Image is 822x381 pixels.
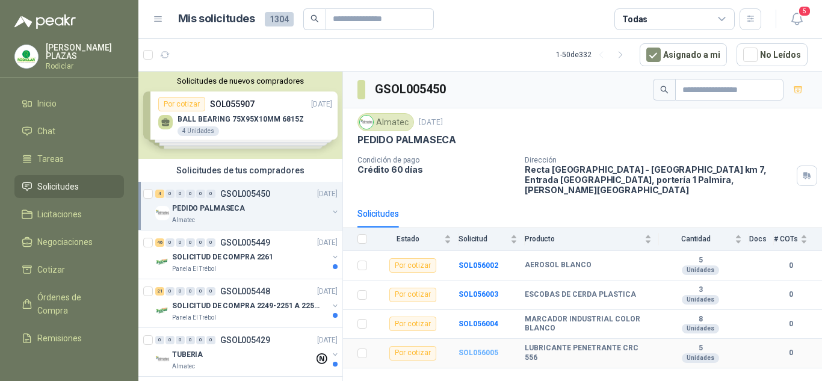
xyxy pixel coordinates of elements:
p: SOLICITUD DE COMPRA 2249-2251 A 2256-2258 Y 2262 [172,300,322,312]
p: Panela El Trébol [172,313,216,323]
div: 46 [155,238,164,247]
span: Inicio [37,97,57,110]
div: Solicitudes de tus compradores [138,159,342,182]
button: No Leídos [737,43,808,66]
div: 0 [165,190,175,198]
div: 0 [206,336,215,344]
div: Por cotizar [389,317,436,331]
span: 5 [798,5,811,17]
span: Solicitudes [37,180,79,193]
a: SOL056002 [459,261,498,270]
div: Solicitudes de nuevos compradoresPor cotizarSOL055907[DATE] BALL BEARING 75X95X10MM 6815Z4 Unidad... [138,72,342,159]
div: 0 [186,287,195,296]
b: 0 [774,318,808,330]
img: Company Logo [360,116,373,129]
div: Solicitudes [357,207,399,220]
img: Logo peakr [14,14,76,29]
span: Estado [374,235,442,243]
p: [DATE] [317,188,338,200]
span: Producto [525,235,642,243]
th: Cantidad [659,228,749,251]
div: 0 [176,190,185,198]
th: Estado [374,228,459,251]
b: 5 [659,256,742,265]
button: Asignado a mi [640,43,727,66]
img: Company Logo [155,352,170,367]
div: Por cotizar [389,346,436,361]
a: Negociaciones [14,231,124,253]
a: Órdenes de Compra [14,286,124,322]
span: Solicitud [459,235,508,243]
div: 0 [176,336,185,344]
div: Unidades [682,353,719,363]
span: Órdenes de Compra [37,291,113,317]
a: Remisiones [14,327,124,350]
b: 3 [659,285,742,295]
div: 21 [155,287,164,296]
p: GSOL005448 [220,287,270,296]
p: Almatec [172,362,195,371]
p: GSOL005449 [220,238,270,247]
p: [DATE] [317,286,338,297]
p: Dirección [525,156,792,164]
div: 0 [186,190,195,198]
p: GSOL005429 [220,336,270,344]
img: Company Logo [155,255,170,269]
b: MARCADOR INDUSTRIAL COLOR BLANCO [525,315,652,333]
div: 0 [186,238,195,247]
div: Todas [622,13,647,26]
img: Company Logo [155,206,170,220]
div: 0 [155,336,164,344]
span: Licitaciones [37,208,82,221]
p: [DATE] [317,335,338,346]
span: Tareas [37,152,64,166]
button: Solicitudes de nuevos compradores [143,76,338,85]
img: Company Logo [15,45,38,68]
p: [DATE] [317,237,338,249]
p: Crédito 60 días [357,164,515,175]
div: Unidades [682,324,719,333]
b: LUBRICANTE PENETRANTE CRC 556 [525,344,652,362]
img: Company Logo [155,303,170,318]
b: 0 [774,347,808,359]
p: Panela El Trébol [172,264,216,274]
b: 5 [659,344,742,353]
div: Unidades [682,295,719,305]
div: Almatec [357,113,414,131]
b: 8 [659,315,742,324]
th: Docs [749,228,774,251]
div: 0 [196,287,205,296]
span: 1304 [265,12,294,26]
div: 0 [176,287,185,296]
a: 21 0 0 0 0 0 GSOL005448[DATE] Company LogoSOLICITUD DE COMPRA 2249-2251 A 2256-2258 Y 2262Panela ... [155,284,340,323]
div: 0 [165,287,175,296]
div: 0 [206,190,215,198]
a: 4 0 0 0 0 0 GSOL005450[DATE] Company LogoPEDIDO PALMASECAAlmatec [155,187,340,225]
a: Chat [14,120,124,143]
a: Tareas [14,147,124,170]
p: Rodiclar [46,63,124,70]
div: 0 [165,238,175,247]
a: SOL056005 [459,348,498,357]
p: Almatec [172,215,195,225]
a: Cotizar [14,258,124,281]
p: GSOL005450 [220,190,270,198]
h1: Mis solicitudes [178,10,255,28]
div: 1 - 50 de 332 [556,45,630,64]
a: Licitaciones [14,203,124,226]
a: SOL056003 [459,290,498,299]
span: Cotizar [37,263,65,276]
div: 0 [196,238,205,247]
a: SOL056004 [459,320,498,328]
div: 0 [196,190,205,198]
div: 0 [186,336,195,344]
span: Negociaciones [37,235,93,249]
p: PEDIDO PALMASECA [172,203,245,214]
p: TUBERIA [172,349,203,361]
span: search [311,14,319,23]
span: Remisiones [37,332,82,345]
div: 0 [165,336,175,344]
